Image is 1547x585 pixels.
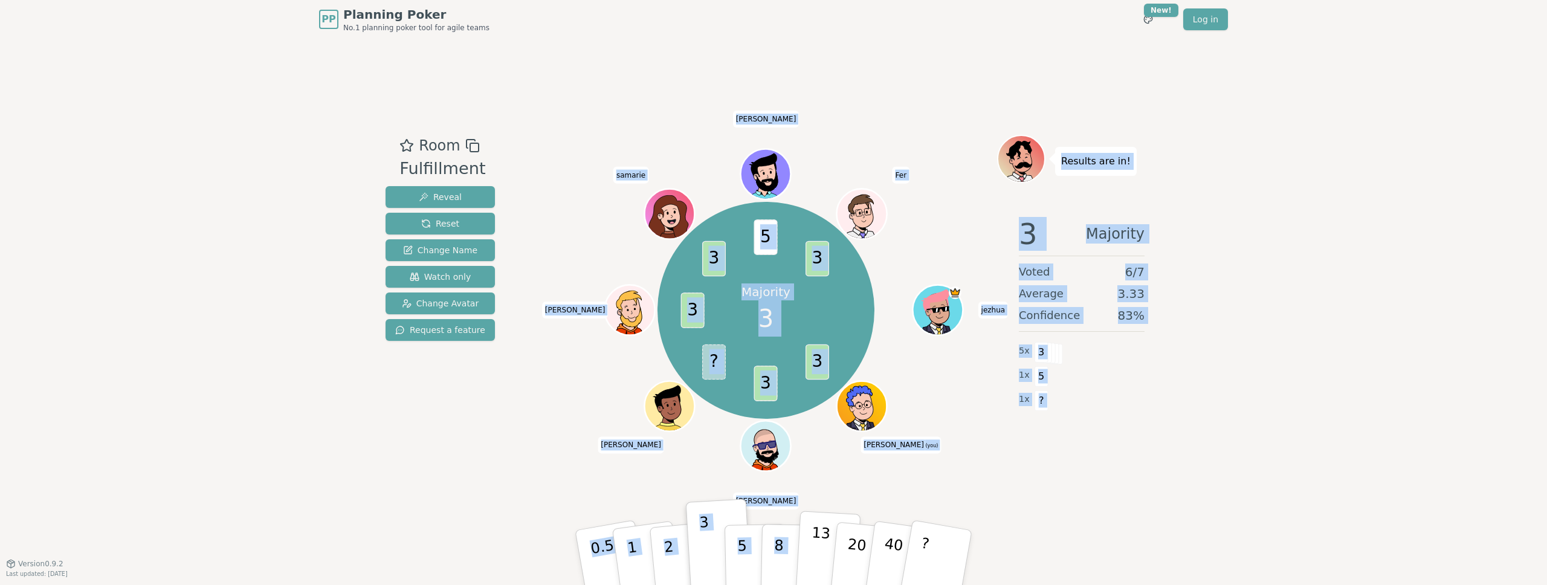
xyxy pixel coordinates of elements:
span: Majority [1086,219,1145,248]
span: Request a feature [395,324,485,336]
span: 5 [754,219,778,255]
span: 3 [754,366,778,401]
span: 83 % [1118,307,1145,324]
a: Log in [1183,8,1228,30]
p: 3 [699,514,712,580]
span: Click to change your name [542,302,609,318]
span: Click to change your name [978,302,1009,318]
span: ? [702,344,726,380]
span: ? [1035,390,1048,411]
span: PP [321,12,335,27]
p: Majority [741,283,790,300]
span: 3.33 [1117,285,1145,302]
span: Click to change your name [613,167,648,184]
div: Fulfillment [399,157,485,181]
span: Room [419,135,460,157]
button: Version0.9.2 [6,559,63,569]
span: 5 [1035,366,1048,387]
span: 3 [681,292,705,328]
span: jezhua is the host [949,286,962,299]
p: Results are in! [1061,153,1131,170]
span: Confidence [1019,307,1080,324]
span: 3 [758,300,773,337]
span: Click to change your name [733,493,799,509]
span: Reveal [419,191,462,203]
span: Last updated: [DATE] [6,570,68,577]
button: Reset [386,213,495,234]
span: 3 [1035,342,1048,363]
span: 5 x [1019,344,1030,358]
span: Average [1019,285,1064,302]
span: 3 [806,241,829,277]
button: Reveal [386,186,495,208]
span: Watch only [410,271,471,283]
span: 3 [1019,219,1038,248]
span: Reset [421,218,459,230]
span: 6 / 7 [1125,263,1145,280]
span: Voted [1019,263,1050,280]
span: Version 0.9.2 [18,559,63,569]
button: Click to change your avatar [839,383,886,430]
button: Watch only [386,266,495,288]
span: Click to change your name [598,437,664,454]
span: 1 x [1019,393,1030,406]
a: PPPlanning PokerNo.1 planning poker tool for agile teams [319,6,489,33]
span: Change Name [403,244,477,256]
span: Click to change your name [861,437,941,454]
span: Change Avatar [402,297,479,309]
span: 3 [702,241,726,277]
span: Click to change your name [733,111,799,128]
button: Add as favourite [399,135,414,157]
button: Request a feature [386,319,495,341]
div: New! [1144,4,1178,17]
span: No.1 planning poker tool for agile teams [343,23,489,33]
span: Planning Poker [343,6,489,23]
button: New! [1137,8,1159,30]
button: Change Name [386,239,495,261]
span: 1 x [1019,369,1030,382]
button: Change Avatar [386,292,495,314]
span: (you) [924,444,938,449]
span: Click to change your name [893,167,910,184]
span: 3 [806,344,829,380]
